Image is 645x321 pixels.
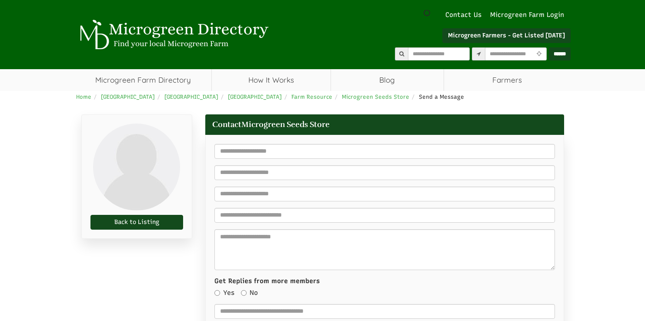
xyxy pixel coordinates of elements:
[93,124,180,211] img: Microgreen Seeds Store Microgreen Farmer
[419,94,464,100] span: Send a Message
[444,69,571,91] span: Farmers
[212,69,331,91] a: How It Works
[90,215,183,230] a: Back to Listing
[241,119,330,130] span: Microgreen Seeds Store
[75,69,212,91] a: Microgreen Farm Directory
[441,10,486,20] a: Contact Us
[490,10,568,20] a: Microgreen Farm Login
[442,28,571,43] a: Microgreen Farmers - Get Listed [DATE]
[241,290,247,296] input: No
[291,94,332,100] a: Farm Resource
[76,94,91,100] a: Home
[205,114,564,135] h1: Contact
[342,94,409,100] a: Microgreen Seeds Store
[214,277,320,286] label: Get Replies from more members
[535,51,544,57] i: Use Current Location
[75,20,271,50] img: Microgreen Directory
[101,94,155,100] a: [GEOGRAPHIC_DATA]
[241,288,258,298] label: No
[331,69,444,91] a: Blog
[164,94,218,100] a: [GEOGRAPHIC_DATA]
[228,94,282,100] a: [GEOGRAPHIC_DATA]
[214,288,234,298] label: Yes
[214,290,220,296] input: Yes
